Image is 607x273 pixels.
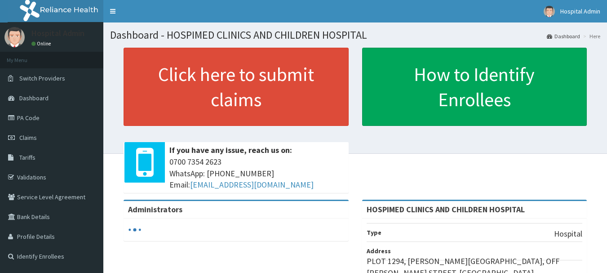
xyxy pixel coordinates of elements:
a: Dashboard [547,32,580,40]
span: Hospital Admin [560,7,600,15]
li: Here [581,32,600,40]
a: How to Identify Enrollees [362,48,587,126]
img: User Image [4,27,25,47]
img: User Image [544,6,555,17]
strong: HOSPIMED CLINICS AND CHILDREN HOSPITAL [367,204,525,215]
b: Address [367,247,391,255]
a: Click here to submit claims [124,48,349,126]
h1: Dashboard - HOSPIMED CLINICS AND CHILDREN HOSPITAL [110,29,600,41]
b: If you have any issue, reach us on: [169,145,292,155]
b: Type [367,228,381,237]
p: Hospital Admin [31,29,84,37]
svg: audio-loading [128,223,142,237]
span: Dashboard [19,94,49,102]
span: 0700 7354 2623 WhatsApp: [PHONE_NUMBER] Email: [169,156,344,191]
span: Claims [19,134,37,142]
a: Online [31,40,53,47]
p: Hospital [554,228,582,240]
span: Tariffs [19,153,35,161]
a: [EMAIL_ADDRESS][DOMAIN_NAME] [190,179,314,190]
span: Switch Providers [19,74,65,82]
b: Administrators [128,204,182,215]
